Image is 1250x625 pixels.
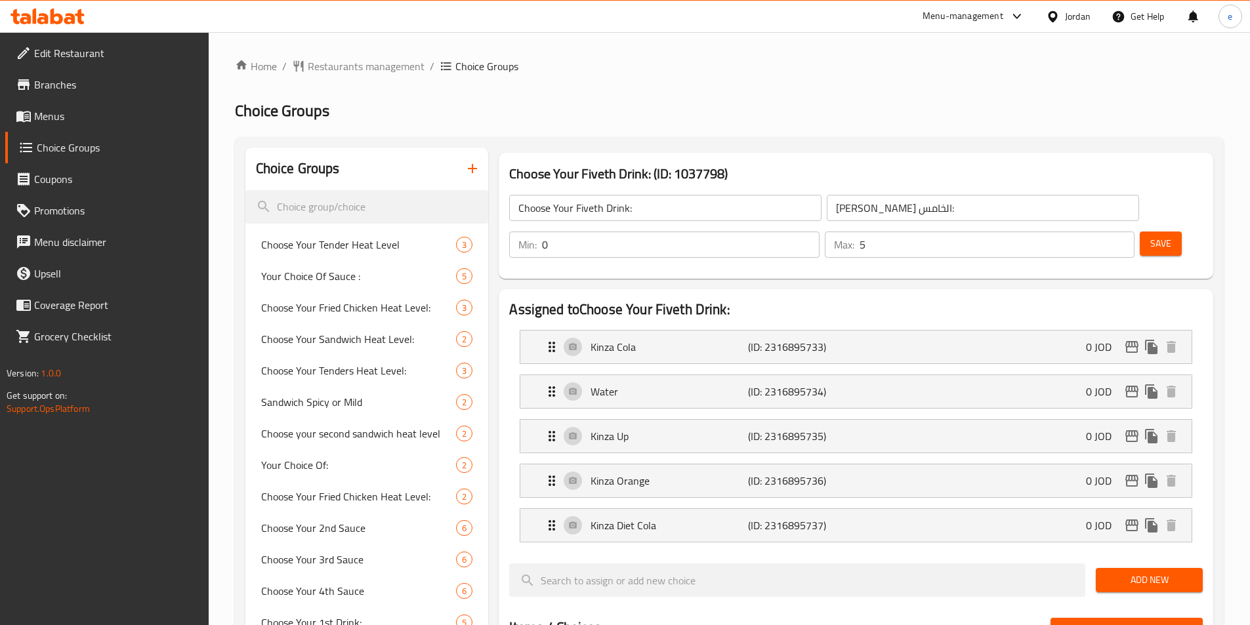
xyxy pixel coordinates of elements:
input: search [509,563,1085,597]
div: Choose Your 4th Sauce6 [245,575,489,607]
span: 2 [457,491,472,503]
p: 0 JOD [1086,339,1122,355]
span: 6 [457,554,472,566]
span: Sandwich Spicy or Mild [261,394,457,410]
div: Jordan [1065,9,1091,24]
div: Choices [456,363,472,378]
div: Choices [456,394,472,410]
button: delete [1161,471,1181,491]
span: 1.0.0 [41,365,61,382]
div: Expand [520,375,1192,408]
input: search [245,190,489,224]
button: edit [1122,426,1142,446]
div: Choose Your Fried Chicken Heat Level:2 [245,481,489,512]
span: Add New [1106,572,1192,588]
div: Choices [456,426,472,441]
p: (ID: 2316895737) [748,517,853,533]
a: Upsell [5,258,209,289]
span: Choice Groups [37,140,198,155]
button: duplicate [1142,337,1161,357]
h3: Choose Your Fiveth Drink: (ID: 1037798) [509,163,1203,184]
a: Coverage Report [5,289,209,321]
span: Choose Your Fried Chicken Heat Level: [261,300,457,315]
span: Coupons [34,171,198,187]
span: Choose Your Tenders Heat Level: [261,363,457,378]
span: Your Choice Of Sauce : [261,268,457,284]
p: Min: [518,237,537,252]
span: Choose Your Tender Heat Level [261,237,457,252]
div: Your Choice Of:2 [245,449,489,481]
span: Restaurants management [308,58,425,74]
li: Expand [509,325,1203,369]
li: / [282,58,287,74]
p: Kinza Diet Cola [591,517,747,533]
button: delete [1161,515,1181,535]
span: Menus [34,108,198,124]
div: Choices [456,237,472,252]
a: Support.OpsPlatform [7,400,90,417]
div: Sandwich Spicy or Mild2 [245,386,489,418]
li: / [430,58,434,74]
div: Choices [456,300,472,315]
a: Menu disclaimer [5,226,209,258]
span: Choose Your 3rd Sauce [261,552,457,567]
a: Grocery Checklist [5,321,209,352]
span: e [1228,9,1232,24]
div: Choices [456,489,472,504]
span: Choose Your Sandwich Heat Level: [261,331,457,347]
span: 3 [457,239,472,251]
a: Choice Groups [5,132,209,163]
span: Choose Your Fried Chicken Heat Level: [261,489,457,504]
button: Add New [1096,568,1203,592]
div: Expand [520,331,1192,363]
span: Edit Restaurant [34,45,198,61]
span: Coverage Report [34,297,198,313]
div: Choices [456,331,472,347]
span: Promotions [34,203,198,218]
a: Restaurants management [292,58,425,74]
p: 0 JOD [1086,384,1122,399]
span: 2 [457,396,472,409]
p: (ID: 2316895736) [748,473,853,489]
h2: Assigned to Choose Your Fiveth Drink: [509,300,1203,319]
p: Max: [834,237,854,252]
p: Water [591,384,747,399]
div: Choose Your Tender Heat Level3 [245,229,489,260]
span: Choose Your 2nd Sauce [261,520,457,536]
p: (ID: 2316895734) [748,384,853,399]
span: 3 [457,365,472,377]
span: 2 [457,428,472,440]
div: Menu-management [923,9,1003,24]
p: Kinza Up [591,428,747,444]
li: Expand [509,369,1203,414]
button: edit [1122,382,1142,401]
button: duplicate [1142,471,1161,491]
button: duplicate [1142,382,1161,401]
h2: Choice Groups [256,159,340,178]
div: Choices [456,552,472,567]
span: Menu disclaimer [34,234,198,250]
li: Expand [509,503,1203,548]
button: delete [1161,426,1181,446]
a: Menus [5,100,209,132]
p: Kinza Cola [591,339,747,355]
div: Choose Your 3rd Sauce6 [245,544,489,575]
button: edit [1122,337,1142,357]
div: Choices [456,268,472,284]
span: Choose your second sandwich heat level [261,426,457,441]
div: Choose your second sandwich heat level2 [245,418,489,449]
li: Expand [509,458,1203,503]
a: Coupons [5,163,209,195]
span: Choice Groups [235,96,329,125]
span: Choose Your 4th Sauce [261,583,457,599]
a: Promotions [5,195,209,226]
div: Choices [456,520,472,536]
button: edit [1122,471,1142,491]
span: 6 [457,522,472,534]
p: 0 JOD [1086,428,1122,444]
p: Kinza Orange [591,473,747,489]
span: 6 [457,585,472,597]
nav: breadcrumb [235,58,1224,74]
span: 5 [457,270,472,283]
a: Home [235,58,277,74]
